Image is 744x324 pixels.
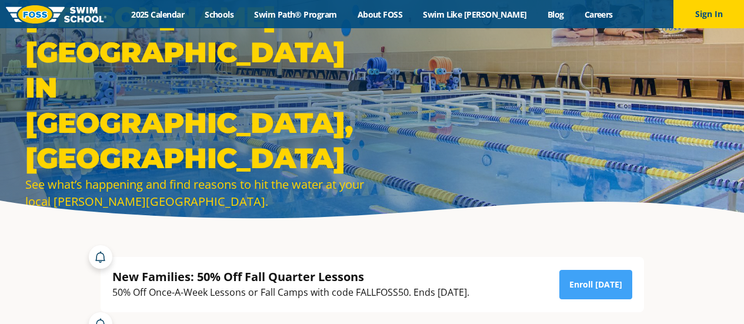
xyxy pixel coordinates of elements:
[112,285,469,300] div: 50% Off Once-A-Week Lessons or Fall Camps with code FALLFOSS50. Ends [DATE].
[195,9,244,20] a: Schools
[413,9,538,20] a: Swim Like [PERSON_NAME]
[244,9,347,20] a: Swim Path® Program
[537,9,574,20] a: Blog
[574,9,623,20] a: Careers
[121,9,195,20] a: 2025 Calendar
[559,270,632,299] a: Enroll [DATE]
[112,269,469,285] div: New Families: 50% Off Fall Quarter Lessons
[25,176,366,210] div: See what’s happening and find reasons to hit the water at your local [PERSON_NAME][GEOGRAPHIC_DATA].
[6,5,106,24] img: FOSS Swim School Logo
[347,9,413,20] a: About FOSS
